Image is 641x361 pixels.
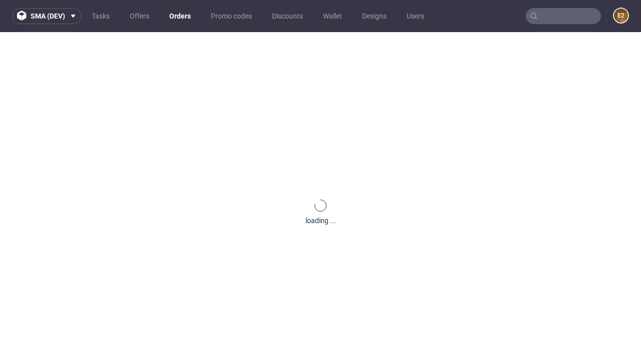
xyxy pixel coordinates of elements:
a: Designs [356,8,393,24]
a: Users [401,8,430,24]
a: Discounts [266,8,309,24]
a: Wallet [317,8,348,24]
figcaption: e2 [614,9,628,23]
a: Offers [124,8,155,24]
div: loading ... [305,216,336,226]
span: sma (dev) [31,13,65,20]
a: Promo codes [205,8,258,24]
button: sma (dev) [12,8,82,24]
a: Orders [163,8,197,24]
a: Tasks [86,8,116,24]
